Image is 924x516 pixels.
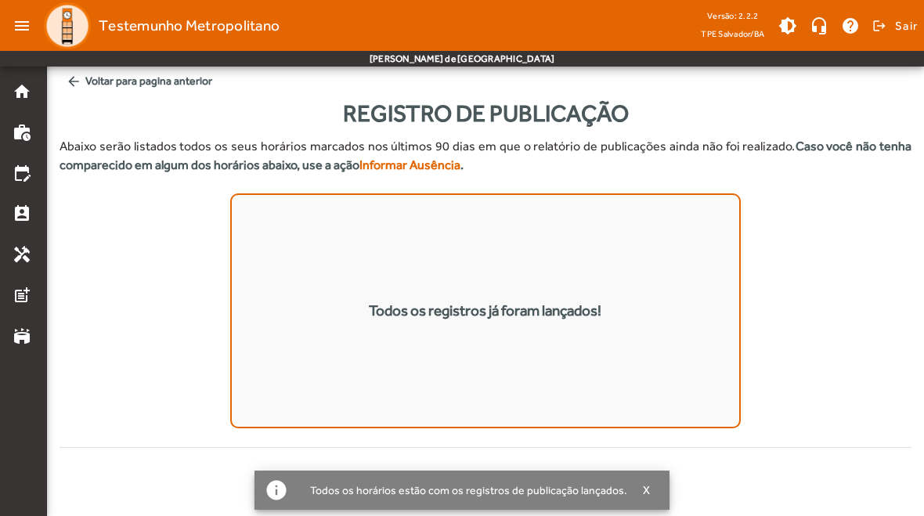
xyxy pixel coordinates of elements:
[99,13,280,38] span: Testemunho Metropolitano
[870,14,918,38] button: Sair
[298,479,627,501] div: Todos os horários estão com os registros de publicação lançados.
[895,13,918,38] span: Sair
[13,164,31,182] mat-icon: edit_calendar
[643,483,651,497] span: X
[359,157,460,172] strong: Informar Ausência
[66,74,81,89] mat-icon: arrow_back
[13,245,31,264] mat-icon: handyman
[38,2,280,49] a: Testemunho Metropolitano
[13,123,31,142] mat-icon: work_history
[701,6,764,26] div: Versão: 2.2.2
[701,26,764,41] span: TPE Salvador/BA
[13,82,31,101] mat-icon: home
[6,10,38,41] mat-icon: menu
[369,300,601,323] div: Todos os registros já foram lançados!
[60,67,911,96] span: Voltar para pagina anterior
[60,137,911,175] p: Abaixo serão listados todos os seus horários marcados nos últimos 90 dias em que o relatório de p...
[13,204,31,223] mat-icon: perm_contact_calendar
[265,478,288,502] mat-icon: info
[13,286,31,305] mat-icon: post_add
[60,96,911,131] div: Registro de Publicação
[13,327,31,345] mat-icon: stadium
[44,2,91,49] img: Logo TPE
[627,483,666,497] button: X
